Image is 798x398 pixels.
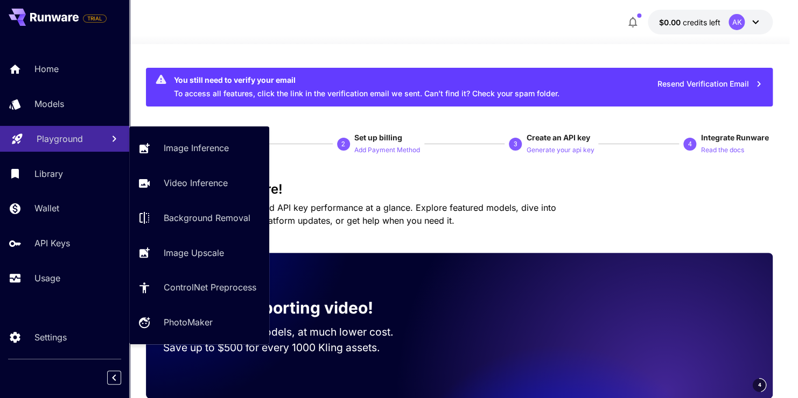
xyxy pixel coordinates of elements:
[164,211,250,224] p: Background Removal
[193,296,373,320] p: Now supporting video!
[526,133,590,142] span: Create an API key
[174,74,559,86] div: You still need to verify your email
[163,324,414,340] p: Run the best video models, at much lower cost.
[163,340,414,356] p: Save up to $500 for every 1000 Kling assets.
[129,309,269,336] a: PhotoMaker
[164,316,213,329] p: PhotoMaker
[164,141,229,154] p: Image Inference
[174,71,559,103] div: To access all features, click the link in the verification email we sent. Can’t find it? Check yo...
[701,145,744,155] p: Read the docs
[34,62,59,75] p: Home
[651,73,768,95] button: Resend Verification Email
[682,18,720,27] span: credits left
[115,368,129,387] div: Collapse sidebar
[34,272,60,285] p: Usage
[34,167,63,180] p: Library
[659,17,720,28] div: $0.00
[354,145,420,155] p: Add Payment Method
[129,274,269,301] a: ControlNet Preprocess
[164,246,224,259] p: Image Upscale
[37,132,83,145] p: Playground
[34,331,67,344] p: Settings
[129,205,269,231] a: Background Removal
[648,10,773,34] button: $0.00
[34,237,70,250] p: API Keys
[34,97,64,110] p: Models
[34,202,59,215] p: Wallet
[83,15,106,23] span: TRIAL
[164,176,228,189] p: Video Inference
[758,381,761,389] span: 4
[146,202,556,226] span: Check out your usage stats and API key performance at a glance. Explore featured models, dive int...
[129,239,269,266] a: Image Upscale
[146,182,773,197] h3: Welcome to Runware!
[164,281,256,294] p: ControlNet Preprocess
[701,133,768,142] span: Integrate Runware
[729,14,745,30] div: AK
[129,170,269,196] a: Video Inference
[514,139,517,149] p: 3
[659,18,682,27] span: $0.00
[526,145,594,155] p: Generate your api key
[354,133,402,142] span: Set up billing
[129,135,269,161] a: Image Inference
[341,139,345,149] p: 2
[107,371,121,385] button: Collapse sidebar
[688,139,692,149] p: 4
[83,12,107,25] span: Add your payment card to enable full platform functionality.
